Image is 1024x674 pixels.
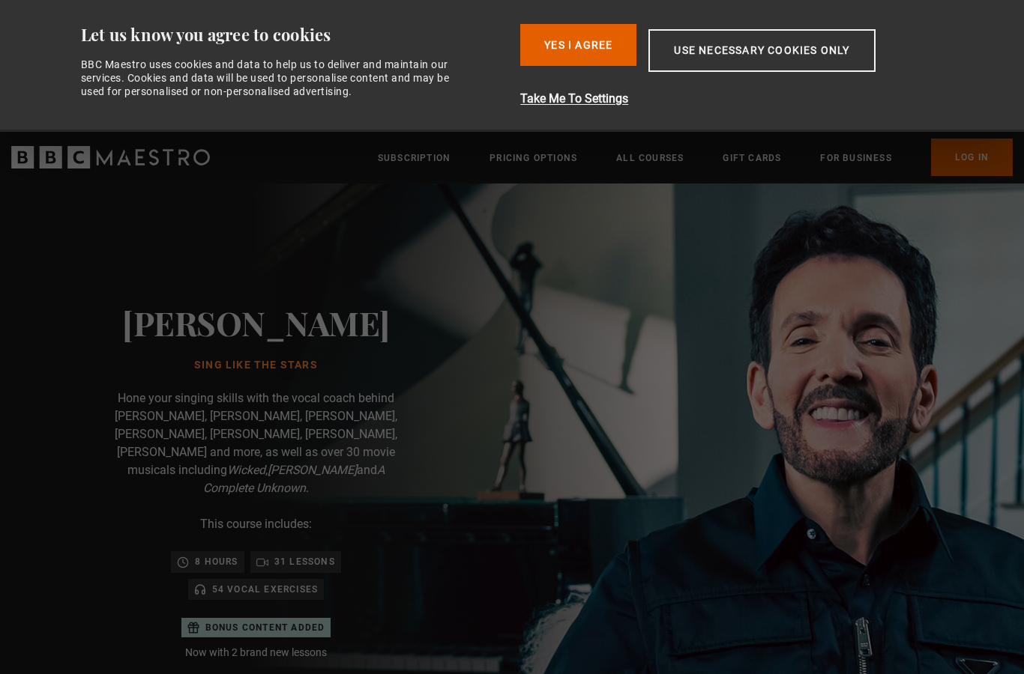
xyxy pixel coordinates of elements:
[81,58,466,99] div: BBC Maestro uses cookies and data to help us to deliver and maintain our services. Cookies and da...
[931,139,1013,176] a: Log In
[81,24,509,46] div: Let us know you agree to cookies
[723,151,781,166] a: Gift Cards
[200,515,312,533] p: This course includes:
[11,146,210,168] svg: BBC Maestro
[274,554,335,569] p: 31 lessons
[648,29,875,72] button: Use necessary cookies only
[820,151,891,166] a: For business
[122,303,390,341] h2: [PERSON_NAME]
[520,90,954,108] button: Take Me To Settings
[268,463,357,477] i: [PERSON_NAME]
[520,24,636,66] button: Yes I Agree
[212,582,319,597] p: 54 Vocal Exercises
[227,463,265,477] i: Wicked
[378,151,451,166] a: Subscription
[378,139,1013,176] nav: Primary
[195,554,238,569] p: 8 hours
[106,389,406,497] p: Hone your singing skills with the vocal coach behind [PERSON_NAME], [PERSON_NAME], [PERSON_NAME],...
[616,151,684,166] a: All Courses
[490,151,577,166] a: Pricing Options
[122,359,390,371] h1: Sing Like the Stars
